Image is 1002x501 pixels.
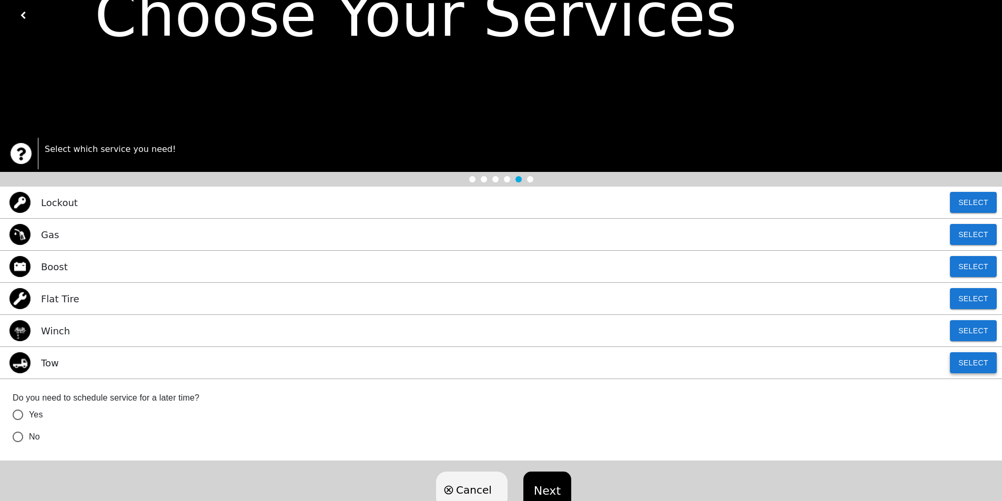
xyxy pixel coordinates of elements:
[9,320,31,341] img: winch icon
[41,196,78,210] p: Lockout
[41,228,59,242] p: Gas
[41,292,79,306] p: Flat Tire
[29,408,43,421] span: Yes
[11,143,32,164] img: trx now logo
[950,320,997,341] button: Select
[950,288,997,309] button: Select
[9,256,31,277] img: jump start icon
[13,392,989,404] label: Do you need to schedule service for a later time?
[41,356,59,370] p: Tow
[456,482,492,498] span: Cancel
[29,431,40,443] span: No
[9,192,31,213] img: lockout icon
[9,352,31,373] img: tow icon
[950,352,997,373] button: Select
[950,192,997,213] button: Select
[9,224,31,245] img: gas icon
[950,224,997,245] button: Select
[41,260,68,274] p: Boost
[9,288,31,309] img: flat tire icon
[41,324,70,338] p: Winch
[45,143,991,156] p: Select which service you need!
[950,256,997,277] button: Select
